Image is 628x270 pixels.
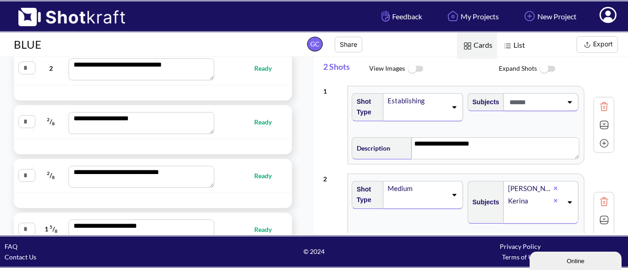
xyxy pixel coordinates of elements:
span: Cards [457,33,497,59]
span: Ready [254,170,281,181]
span: 8 [55,228,57,234]
div: Medium [387,182,447,195]
img: Trash Icon [597,195,611,208]
img: Add Icon [522,8,537,24]
span: List [497,33,530,59]
div: Privacy Policy [417,241,623,252]
span: 2 [36,63,66,73]
span: 2 [47,170,50,176]
div: Terms of Use [417,252,623,262]
img: Expand Icon [597,213,611,227]
a: My Projects [438,4,506,28]
img: Hand Icon [379,8,392,24]
span: / [36,114,66,129]
img: ToggleOff Icon [537,59,558,79]
span: 2 Shots [323,57,369,81]
span: 5 [50,224,52,230]
img: Export Icon [582,39,593,51]
div: 1Shot TypeEstablishingSubjectsDescription**** **** **** *****Trash IconExpand IconAdd Icon [323,81,614,169]
div: Kerina [507,195,554,207]
span: © 2024 [211,246,417,257]
span: Subjects [468,195,499,210]
span: 1 / [36,222,66,236]
img: Home Icon [445,8,461,24]
span: Shot Type [352,94,379,120]
span: Ready [254,63,281,73]
span: Shot Type [352,182,379,208]
a: New Project [515,4,583,28]
img: Card Icon [462,40,474,52]
span: GC [307,37,323,51]
div: Establishing [387,95,447,107]
button: Share [335,37,362,52]
img: Expand Icon [597,118,611,132]
span: Description [352,141,390,156]
span: Ready [254,117,281,127]
span: / [36,168,66,183]
div: 1 [323,81,343,96]
img: List Icon [502,40,514,52]
a: Contact Us [5,253,36,261]
span: 8 [52,174,55,180]
span: View Images [369,59,499,79]
img: Trash Icon [597,100,611,113]
img: Add Icon [597,231,611,245]
span: Feedback [379,11,422,22]
button: Export [577,36,618,53]
div: [PERSON_NAME] [507,182,554,195]
span: Ready [254,224,281,235]
img: Add Icon [597,136,611,150]
iframe: chat widget [530,250,623,270]
img: ToggleOff Icon [405,59,426,79]
span: 2 [47,117,50,122]
a: FAQ [5,242,17,250]
span: 8 [52,121,55,126]
span: Subjects [468,95,499,110]
div: 2 [323,169,343,184]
